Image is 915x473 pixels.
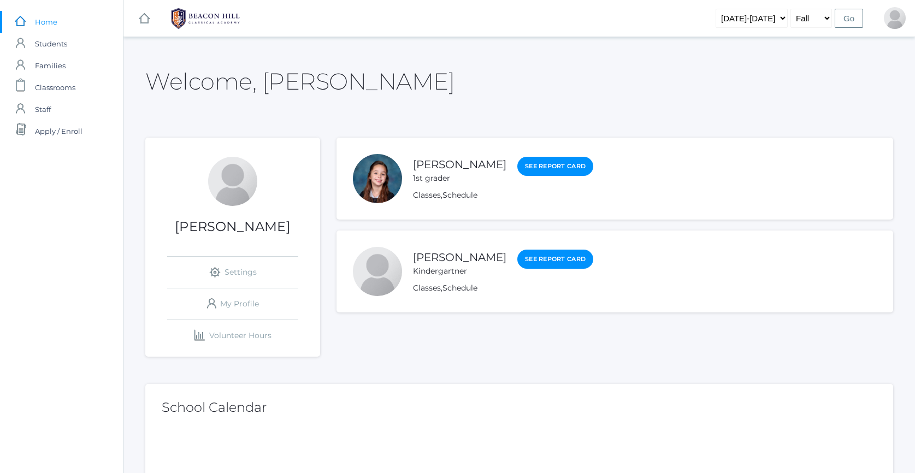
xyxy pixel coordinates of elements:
div: Maxwell Tourje [353,247,402,296]
a: [PERSON_NAME] [413,158,506,171]
a: Classes [413,283,441,293]
a: Settings [167,257,298,288]
a: Schedule [442,283,477,293]
div: Kindergartner [413,265,506,277]
a: [PERSON_NAME] [413,251,506,264]
a: See Report Card [517,250,593,269]
span: Families [35,55,66,76]
img: BHCALogos-05-308ed15e86a5a0abce9b8dd61676a3503ac9727e845dece92d48e8588c001991.png [164,5,246,32]
a: My Profile [167,288,298,320]
a: Volunteer Hours [167,320,298,351]
h2: Welcome, [PERSON_NAME] [145,69,454,94]
span: Staff [35,98,51,120]
span: Apply / Enroll [35,120,82,142]
div: 1st grader [413,173,506,184]
div: , [413,190,593,201]
span: Classrooms [35,76,75,98]
div: Remmie Tourje [353,154,402,203]
div: Caitlin Tourje [884,7,906,29]
h1: [PERSON_NAME] [145,220,320,234]
input: Go [835,9,863,28]
h2: School Calendar [162,400,877,415]
span: Home [35,11,57,33]
div: Caitlin Tourje [208,157,257,206]
div: , [413,282,593,294]
a: See Report Card [517,157,593,176]
a: Schedule [442,190,477,200]
a: Classes [413,190,441,200]
span: Students [35,33,67,55]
